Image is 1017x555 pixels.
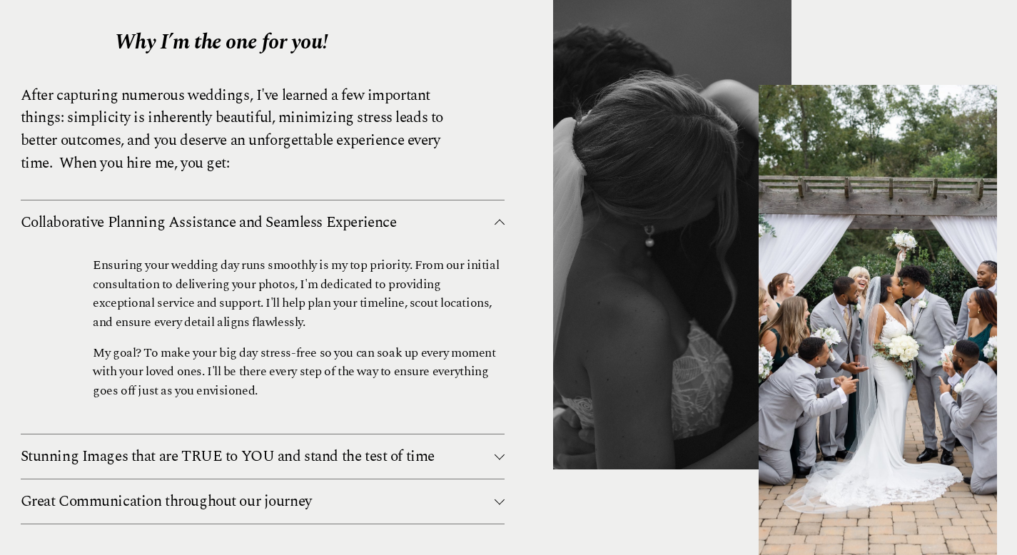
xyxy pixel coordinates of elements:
[93,344,505,401] p: My goal? To make your big day stress-free so you can soak up every moment with your loved ones. I...
[21,211,495,234] span: Collaborative Planning Assistance and Seamless Experience
[21,200,505,245] button: Collaborative Planning Assistance and Seamless Experience
[21,445,495,468] span: Stunning Images that are TRUE to YOU and stand the test of time
[115,26,328,58] em: Why I’m the one for you!
[21,245,505,434] div: Collaborative Planning Assistance and Seamless Experience
[21,85,464,175] p: After capturing numerous weddings, I've learned a few important things: simplicity is inherently ...
[93,256,505,332] p: Ensuring your wedding day runs smoothly is my top priority. From our initial consultation to deli...
[21,490,495,513] span: Great Communication throughout our journey
[21,479,505,524] button: Great Communication throughout our journey
[21,434,505,479] button: Stunning Images that are TRUE to YOU and stand the test of time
